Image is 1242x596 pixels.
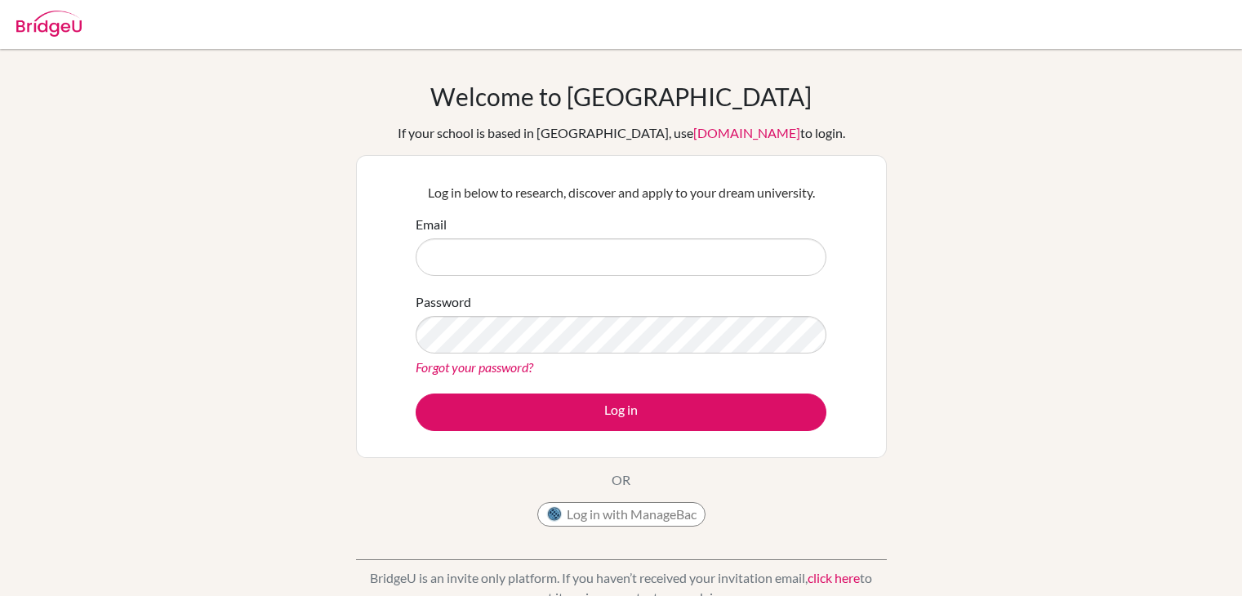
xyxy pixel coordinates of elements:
[416,183,826,202] p: Log in below to research, discover and apply to your dream university.
[537,502,706,527] button: Log in with ManageBac
[416,359,533,375] a: Forgot your password?
[612,470,630,490] p: OR
[16,11,82,37] img: Bridge-U
[416,292,471,312] label: Password
[693,125,800,140] a: [DOMAIN_NAME]
[398,123,845,143] div: If your school is based in [GEOGRAPHIC_DATA], use to login.
[416,394,826,431] button: Log in
[416,215,447,234] label: Email
[808,570,860,585] a: click here
[430,82,812,111] h1: Welcome to [GEOGRAPHIC_DATA]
